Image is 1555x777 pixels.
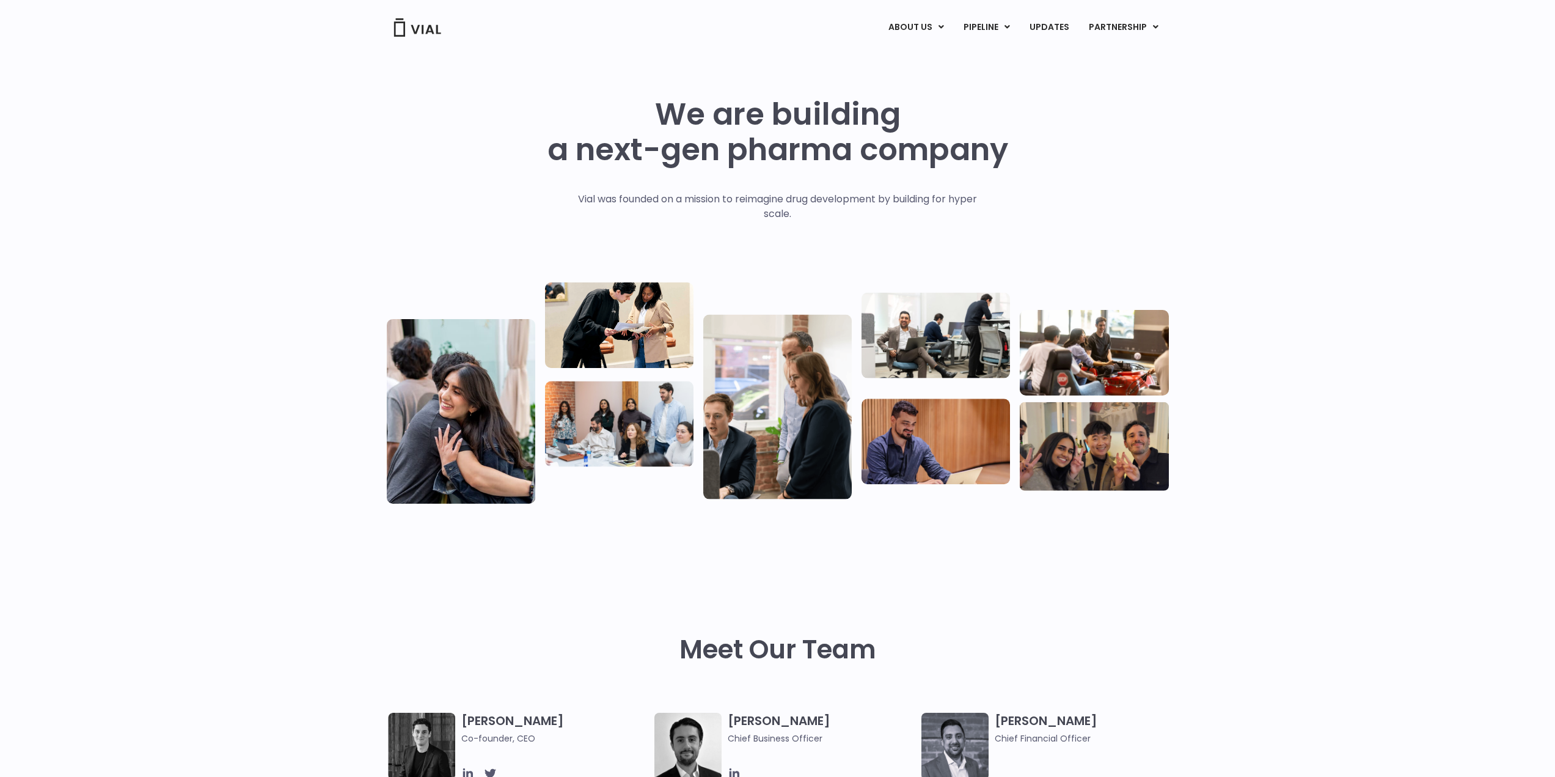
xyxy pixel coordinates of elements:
[954,17,1019,38] a: PIPELINEMenu Toggle
[862,399,1010,484] img: Man working at a computer
[995,732,1182,745] span: Chief Financial Officer
[545,282,693,368] img: Two people looking at a paper talking.
[461,732,649,745] span: Co-founder, CEO
[1020,310,1168,396] img: Group of people playing whirlyball
[461,713,649,745] h3: [PERSON_NAME]
[879,17,953,38] a: ABOUT USMenu Toggle
[703,314,852,499] img: Group of three people standing around a computer looking at the screen
[1020,402,1168,490] img: Group of 3 people smiling holding up the peace sign
[545,381,693,466] img: Eight people standing and sitting in an office
[565,192,990,221] p: Vial was founded on a mission to reimagine drug development by building for hyper scale.
[393,18,442,37] img: Vial Logo
[995,713,1182,745] h3: [PERSON_NAME]
[862,292,1010,378] img: Three people working in an office
[547,97,1008,168] h1: We are building a next-gen pharma company
[1020,17,1078,38] a: UPDATES
[679,635,876,665] h2: Meet Our Team
[728,713,915,745] h3: [PERSON_NAME]
[387,319,535,504] img: Vial Life
[1079,17,1168,38] a: PARTNERSHIPMenu Toggle
[728,732,915,745] span: Chief Business Officer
